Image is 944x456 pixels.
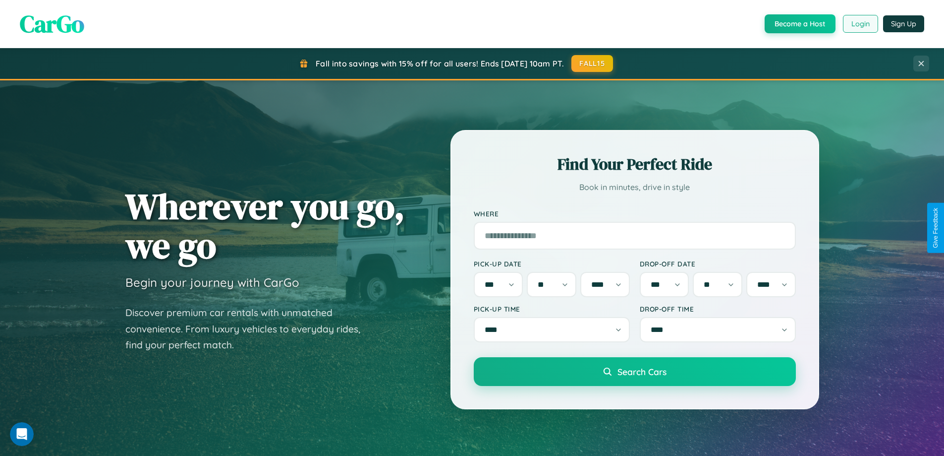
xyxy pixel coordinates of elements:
h2: Find Your Perfect Ride [474,153,796,175]
button: FALL15 [571,55,613,72]
label: Drop-off Time [640,305,796,313]
h3: Begin your journey with CarGo [125,275,299,290]
span: Fall into savings with 15% off for all users! Ends [DATE] 10am PT. [316,59,564,68]
div: Give Feedback [932,208,939,248]
label: Drop-off Date [640,260,796,268]
span: CarGo [20,7,84,40]
button: Become a Host [765,14,835,33]
span: Search Cars [617,366,666,377]
label: Pick-up Time [474,305,630,313]
iframe: Intercom live chat [10,422,34,446]
label: Pick-up Date [474,260,630,268]
h1: Wherever you go, we go [125,187,405,265]
p: Discover premium car rentals with unmatched convenience. From luxury vehicles to everyday rides, ... [125,305,373,353]
button: Search Cars [474,357,796,386]
button: Login [843,15,878,33]
label: Where [474,209,796,218]
p: Book in minutes, drive in style [474,180,796,195]
button: Sign Up [883,15,924,32]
